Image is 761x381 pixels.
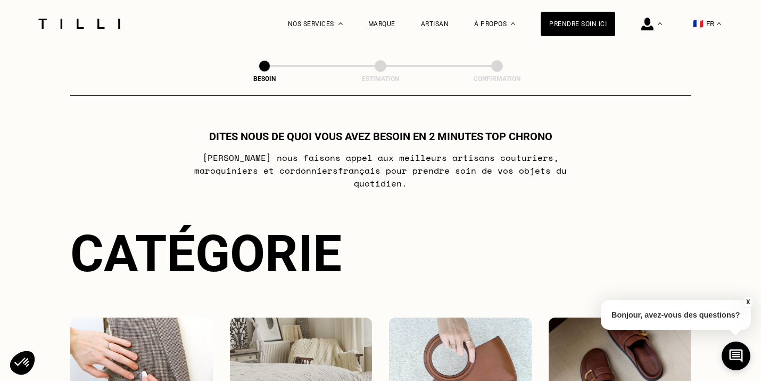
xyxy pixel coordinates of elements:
[693,19,704,29] span: 🇫🇷
[444,75,550,83] div: Confirmation
[368,20,395,28] a: Marque
[511,22,515,25] img: Menu déroulant à propos
[170,151,592,190] p: [PERSON_NAME] nous faisons appel aux meilleurs artisans couturiers , maroquiniers et cordonniers ...
[338,22,343,25] img: Menu déroulant
[35,19,124,29] img: Logo du service de couturière Tilli
[209,130,552,143] h1: Dites nous de quoi vous avez besoin en 2 minutes top chrono
[717,22,721,25] img: menu déroulant
[541,12,615,36] a: Prendre soin ici
[658,22,662,25] img: Menu déroulant
[641,18,654,30] img: icône connexion
[742,296,753,308] button: X
[327,75,434,83] div: Estimation
[211,75,318,83] div: Besoin
[421,20,449,28] a: Artisan
[70,224,691,283] div: Catégorie
[601,300,751,330] p: Bonjour, avez-vous des questions?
